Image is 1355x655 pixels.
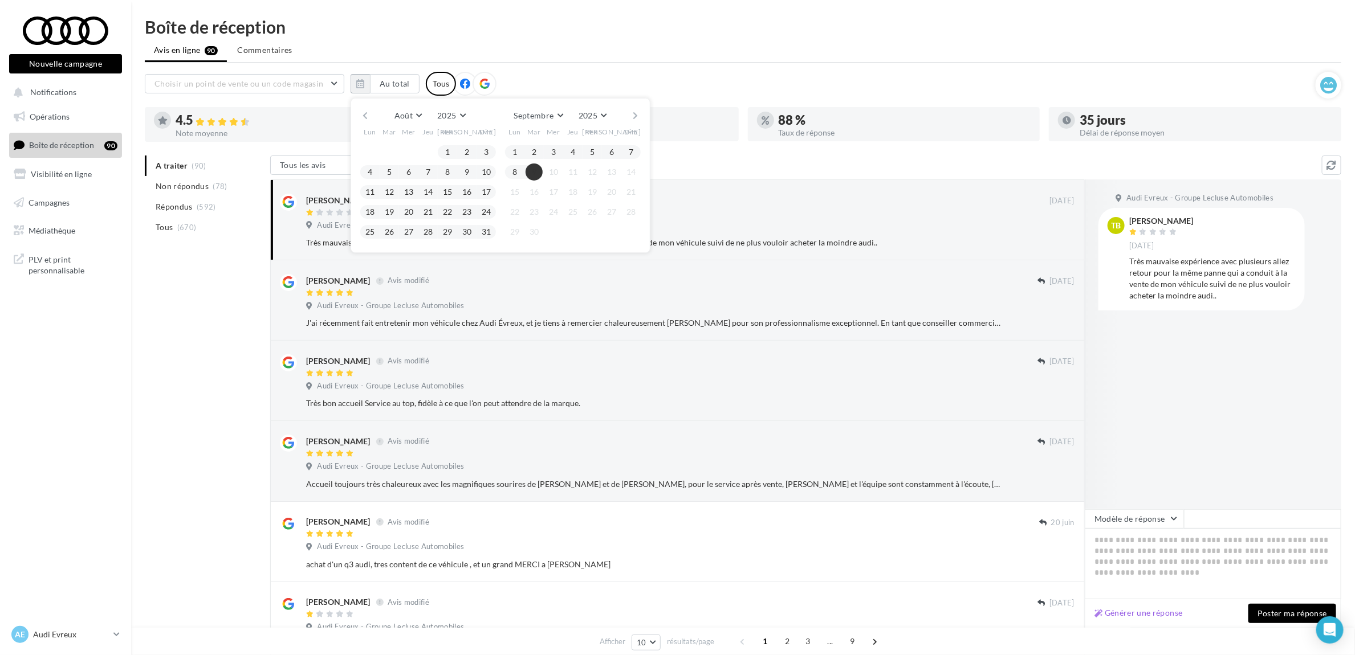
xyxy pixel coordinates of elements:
[400,223,417,240] button: 27
[400,183,417,200] button: 13
[545,163,562,181] button: 10
[821,632,840,650] span: ...
[439,183,456,200] button: 15
[479,127,493,137] span: Dim
[30,112,70,121] span: Opérations
[420,163,437,181] button: 7
[306,516,370,527] div: [PERSON_NAME]
[514,110,554,120] span: Septembre
[458,163,475,181] button: 9
[1129,241,1154,251] span: [DATE]
[584,203,601,220] button: 26
[632,634,661,650] button: 10
[364,127,376,137] span: Lun
[1085,509,1184,529] button: Modèle de réponse
[564,144,581,161] button: 4
[622,144,640,161] button: 7
[799,632,817,650] span: 3
[506,223,523,240] button: 29
[506,183,523,200] button: 15
[361,203,379,220] button: 18
[527,127,541,137] span: Mar
[7,191,124,215] a: Campagnes
[420,203,437,220] button: 21
[317,461,464,472] span: Audi Evreux - Groupe Lecluse Automobiles
[1316,616,1344,644] div: Open Intercom Messenger
[439,203,456,220] button: 22
[600,636,625,647] span: Afficher
[306,237,1000,248] div: Très mauvaise expérience avec plusieurs allez retour pour la même panne qui a conduit à la vente ...
[317,381,464,391] span: Audi Evreux - Groupe Lecluse Automobiles
[29,140,94,150] span: Boîte de réception
[31,169,92,179] span: Visibilité en ligne
[306,559,1000,570] div: achat d'un q3 audi, tres content de ce véhicule , et un grand MERCI a [PERSON_NAME]
[361,163,379,181] button: 4
[583,127,641,137] span: [PERSON_NAME]
[306,436,370,447] div: [PERSON_NAME]
[317,220,464,231] span: Audi Evreux - Groupe Lecluse Automobiles
[400,203,417,220] button: 20
[381,223,398,240] button: 26
[7,162,124,186] a: Visibilité en ligne
[438,127,497,137] span: [PERSON_NAME]
[439,144,456,161] button: 1
[478,223,495,240] button: 31
[1049,196,1075,206] span: [DATE]
[306,478,1000,490] div: Accueil toujours très chaleureux avec les magnifiques sourires de [PERSON_NAME] et de [PERSON_NAM...
[478,183,495,200] button: 17
[154,79,323,88] span: Choisir un point de vente ou un code magasin
[306,195,370,206] div: [PERSON_NAME]
[510,108,568,124] button: Septembre
[458,223,475,240] button: 30
[361,223,379,240] button: 25
[317,301,464,311] span: Audi Evreux - Groupe Lecluse Automobiles
[30,88,76,97] span: Notifications
[388,517,429,526] span: Avis modifié
[567,127,579,137] span: Jeu
[402,127,416,137] span: Mer
[177,223,197,232] span: (670)
[779,129,1031,137] div: Taux de réponse
[390,108,426,124] button: Août
[29,226,75,235] span: Médiathèque
[1049,276,1075,286] span: [DATE]
[526,144,543,161] button: 2
[394,110,413,120] span: Août
[420,183,437,200] button: 14
[506,203,523,220] button: 22
[478,163,495,181] button: 10
[145,18,1341,35] div: Boîte de réception
[437,110,456,120] span: 2025
[574,108,611,124] button: 2025
[370,74,420,93] button: Au total
[508,127,521,137] span: Lun
[104,141,117,150] div: 90
[1080,129,1332,137] div: Délai de réponse moyen
[381,203,398,220] button: 19
[756,632,775,650] span: 1
[1126,193,1273,203] span: Audi Evreux - Groupe Lecluse Automobiles
[603,144,620,161] button: 6
[306,275,370,286] div: [PERSON_NAME]
[1129,217,1193,225] div: [PERSON_NAME]
[280,160,326,170] span: Tous les avis
[145,74,344,93] button: Choisir un point de vente ou un code magasin
[1080,114,1332,126] div: 35 jours
[779,114,1031,126] div: 88 %
[270,155,384,175] button: Tous les avis
[1112,220,1121,231] span: TB
[317,622,464,632] span: Audi Evreux - Groupe Lecluse Automobiles
[426,72,456,96] div: Tous
[545,183,562,200] button: 17
[564,163,581,181] button: 11
[667,636,714,647] span: résultats/page
[584,163,601,181] button: 12
[1049,437,1075,447] span: [DATE]
[213,182,227,191] span: (78)
[176,114,428,127] div: 4.5
[433,108,470,124] button: 2025
[33,629,109,640] p: Audi Evreux
[1248,604,1336,623] button: Poster ma réponse
[29,197,70,207] span: Campagnes
[381,163,398,181] button: 5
